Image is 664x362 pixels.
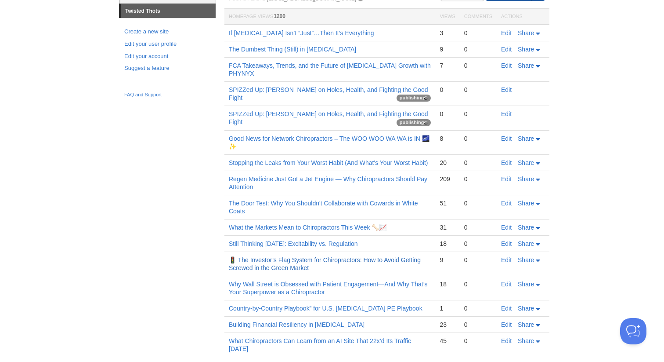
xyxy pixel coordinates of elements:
[501,200,512,207] a: Edit
[464,45,492,53] div: 0
[518,256,534,263] span: Share
[518,224,534,231] span: Share
[424,96,428,100] img: loading-tiny-gray.gif
[518,281,534,288] span: Share
[501,46,512,53] a: Edit
[501,110,512,117] a: Edit
[501,256,512,263] a: Edit
[501,135,512,142] a: Edit
[464,159,492,167] div: 0
[440,223,455,231] div: 31
[440,256,455,264] div: 9
[518,321,534,328] span: Share
[224,9,435,25] th: Homepage Views
[518,176,534,183] span: Share
[497,9,549,25] th: Actions
[440,280,455,288] div: 18
[464,62,492,69] div: 0
[518,135,534,142] span: Share
[464,110,492,118] div: 0
[274,13,285,19] span: 1200
[501,159,512,166] a: Edit
[440,304,455,312] div: 1
[501,176,512,183] a: Edit
[620,318,646,344] iframe: Help Scout Beacon - Open
[229,321,364,328] a: Building Financial Resiliency in [MEDICAL_DATA]
[229,159,428,166] a: Stopping the Leaks from Your Worst Habit (And What's Your Worst Habit)
[229,224,387,231] a: What the Markets Mean to Chiropractors This Week 🦴📈
[124,52,210,61] a: Edit your account
[229,62,431,77] a: FCA Takeaways, Trends, and the Future of [MEDICAL_DATA] Growth with PHYNYX
[229,135,429,150] a: Good News for Network Chiropractors – The WOO WOO WA WA is IN 🌌✨
[440,86,455,94] div: 0
[229,337,411,352] a: What Chiropractors Can Learn from an AI Site That 22x’d Its Traffic [DATE]
[518,29,534,37] span: Share
[124,40,210,49] a: Edit your user profile
[229,110,428,125] a: SPIZZed Up: [PERSON_NAME] on Holes, Health, and Fighting the Good Fight
[124,64,210,73] a: Suggest a feature
[464,321,492,329] div: 0
[464,240,492,248] div: 0
[440,110,455,118] div: 0
[501,29,512,37] a: Edit
[501,86,512,93] a: Edit
[501,62,512,69] a: Edit
[229,240,358,247] a: Still Thinking [DATE]: Excitability vs. Regulation
[464,135,492,143] div: 0
[518,337,534,344] span: Share
[464,280,492,288] div: 0
[229,305,422,312] a: Country-by-Country Playbook” for U.S. [MEDICAL_DATA] PE Playbook
[229,256,421,271] a: 🚦 The Investor’s Flag System for Chiropractors: How to Avoid Getting Screwed in the Green Market
[464,86,492,94] div: 0
[501,337,512,344] a: Edit
[501,305,512,312] a: Edit
[397,119,431,126] span: publishing
[124,27,210,37] a: Create a new site
[440,62,455,69] div: 7
[440,29,455,37] div: 3
[501,224,512,231] a: Edit
[229,29,374,37] a: If [MEDICAL_DATA] Isn’t “Just”…Then It’s Everything
[440,135,455,143] div: 8
[464,256,492,264] div: 0
[440,199,455,207] div: 51
[464,304,492,312] div: 0
[229,281,428,296] a: Why Wall Street is Obsessed with Patient Engagement—And Why That’s Your Superpower as a Chiropractor
[518,240,534,247] span: Share
[518,200,534,207] span: Share
[440,45,455,53] div: 9
[435,9,459,25] th: Views
[397,95,431,102] span: publishing
[440,337,455,345] div: 45
[229,176,427,190] a: Regen Medicine Just Got a Jet Engine — Why Chiropractors Should Pay Attention
[460,9,497,25] th: Comments
[440,159,455,167] div: 20
[518,305,534,312] span: Share
[464,199,492,207] div: 0
[440,240,455,248] div: 18
[518,159,534,166] span: Share
[440,175,455,183] div: 209
[229,200,418,215] a: The Door Test: Why You Shouldn't Collaborate with Cowards in White Coats
[440,321,455,329] div: 23
[424,121,428,124] img: loading-tiny-gray.gif
[464,223,492,231] div: 0
[229,46,356,53] a: The Dumbest Thing (Still) in [MEDICAL_DATA]
[501,240,512,247] a: Edit
[518,62,534,69] span: Share
[501,281,512,288] a: Edit
[124,91,210,99] a: FAQ and Support
[518,46,534,53] span: Share
[464,175,492,183] div: 0
[464,29,492,37] div: 0
[501,321,512,328] a: Edit
[121,4,216,18] a: Twisted Thots
[464,337,492,345] div: 0
[229,86,428,101] a: SPIZZed Up: [PERSON_NAME] on Holes, Health, and Fighting the Good Fight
